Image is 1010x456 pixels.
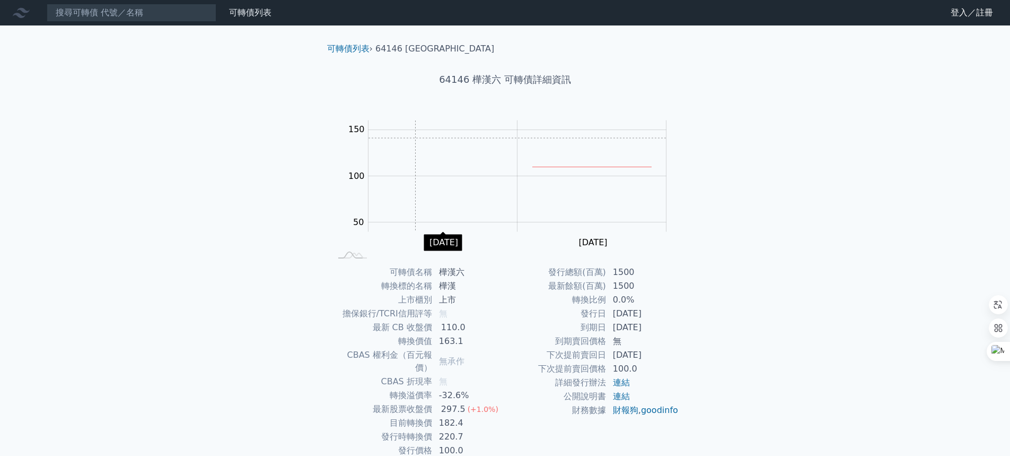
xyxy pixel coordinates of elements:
[439,321,468,334] div: 110.0
[505,307,607,321] td: 發行日
[331,348,433,375] td: CBAS 權利金（百元報價）
[942,4,1002,21] a: 登入／註冊
[348,171,365,181] tspan: 100
[429,237,458,247] tspan: [DATE]
[505,334,607,348] td: 到期賣回價格
[331,279,433,293] td: 轉換標的名稱
[505,321,607,334] td: 到期日
[327,42,373,55] li: ›
[607,403,679,417] td: ,
[433,334,505,348] td: 163.1
[439,308,447,319] span: 無
[375,42,494,55] li: 64146 [GEOGRAPHIC_DATA]
[331,375,433,389] td: CBAS 折現率
[505,293,607,307] td: 轉換比例
[319,72,692,87] h1: 64146 樺漢六 可轉債詳細資訊
[331,293,433,307] td: 上市櫃別
[641,405,678,415] a: goodinfo
[331,389,433,402] td: 轉換溢價率
[505,362,607,376] td: 下次提前賣回價格
[433,279,505,293] td: 樺漢
[957,405,1010,456] iframe: Chat Widget
[607,307,679,321] td: [DATE]
[331,321,433,334] td: 最新 CB 收盤價
[433,293,505,307] td: 上市
[439,403,468,416] div: 297.5
[505,376,607,390] td: 詳細發行辦法
[607,348,679,362] td: [DATE]
[331,334,433,348] td: 轉換價值
[327,44,370,54] a: 可轉債列表
[331,430,433,444] td: 發行時轉換價
[433,265,505,279] td: 樺漢六
[505,390,607,403] td: 公開說明書
[47,4,216,22] input: 搜尋可轉債 代號／名稱
[607,293,679,307] td: 0.0%
[331,307,433,321] td: 擔保銀行/TCRI信用評等
[607,279,679,293] td: 1500
[607,362,679,376] td: 100.0
[331,402,433,416] td: 最新股票收盤價
[343,121,682,269] g: Chart
[505,403,607,417] td: 財務數據
[613,405,638,415] a: 財報狗
[433,430,505,444] td: 220.7
[505,348,607,362] td: 下次提前賣回日
[957,405,1010,456] div: 聊天小工具
[331,265,433,279] td: 可轉債名稱
[607,321,679,334] td: [DATE]
[433,389,505,402] td: -32.6%
[613,391,630,401] a: 連結
[579,237,608,247] tspan: [DATE]
[348,124,365,134] tspan: 150
[505,279,607,293] td: 最新餘額(百萬)
[505,265,607,279] td: 發行總額(百萬)
[439,356,464,366] span: 無承作
[331,416,433,430] td: 目前轉換價
[439,376,447,386] span: 無
[353,217,364,227] tspan: 50
[613,377,630,388] a: 連結
[607,334,679,348] td: 無
[468,405,498,414] span: (+1.0%)
[607,265,679,279] td: 1500
[433,416,505,430] td: 182.4
[229,7,271,18] a: 可轉債列表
